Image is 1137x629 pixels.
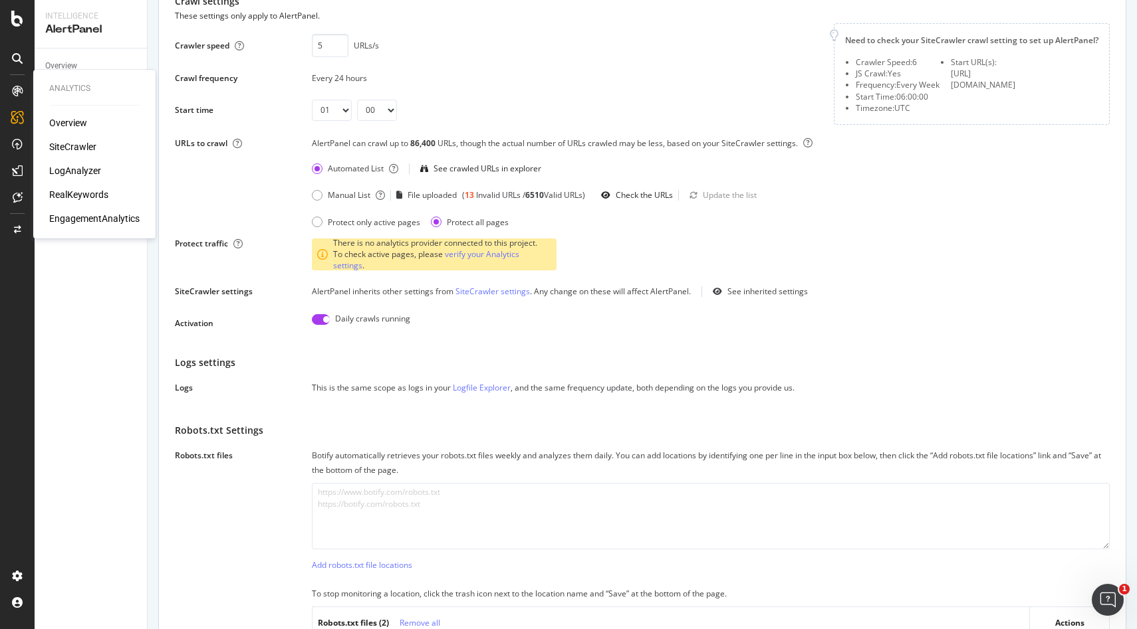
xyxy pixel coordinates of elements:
div: Overview [45,59,77,73]
div: AlertPanel [45,22,136,37]
div: File uploaded [396,189,457,201]
div: Every 24 hours [312,72,818,84]
div: Need to check your SiteCrawler crawl setting to set up AlertPanel? [845,35,1098,46]
div: [URL][DOMAIN_NAME] [951,68,1035,90]
div: Update the list [703,189,757,201]
button: See crawled URLs in explorer [420,158,541,179]
div: Crawl frequency [175,72,237,84]
div: These settings only apply to AlertPanel. [175,9,320,23]
div: Logs [175,382,193,393]
div: 86,400 [410,137,438,149]
div: See inherited settings [727,286,808,297]
div: Manual List [312,189,370,201]
div: Actions [1035,617,1104,628]
button: Check the URLs [596,185,673,206]
div: SiteCrawler settings [175,286,253,297]
iframe: Intercom live chat [1092,584,1124,616]
div: Daily crawls running [335,313,410,334]
div: 13 [465,189,474,201]
div: Protect only active pages [312,217,420,228]
li: JS Crawl: Yes [856,68,940,79]
a: See crawled URLs in explorer [420,163,541,174]
li: Start Time: 06:00:00 [856,91,940,102]
div: AlertPanel inherits other settings from . Any change on these will affect AlertPanel. [312,286,691,297]
button: Add robots.txt file locations [312,555,412,576]
a: LogAnalyzer [49,164,101,177]
div: Automated List [312,163,384,174]
a: Logfile Explorer [453,382,511,393]
div: Protect traffic [175,238,228,249]
a: Overview [45,59,138,73]
div: Protect all pages [447,217,509,228]
div: Robots.txt files [175,450,233,461]
div: Analytics [49,83,140,94]
span: 1 [1119,584,1130,594]
li: Start URL(s): [951,56,1035,68]
a: Overview [49,116,87,130]
div: Manual List [328,189,370,201]
div: Logs settings [175,355,1110,370]
div: Start time [175,104,213,116]
a: verify your Analytics settings [333,248,519,271]
div: Check the URLs [616,189,673,201]
div: Protect all pages [431,217,509,228]
div: Activation [175,317,213,329]
li: Frequency: Every Week [856,79,940,90]
div: ( Invalid URLs / Valid URLs) [462,189,585,201]
div: Add robots.txt file locations [312,559,412,571]
li: Timezone: UTC [856,102,940,114]
div: Protect only active pages [328,217,420,228]
div: AlertPanel can crawl up to URLs, though the actual number of URLs crawled may be less, based on y... [312,137,1110,158]
div: Botify automatically retrieves your robots.txt files weekly and analyzes them daily. You can add ... [312,448,1110,478]
div: There is no analytics provider connected to this project. To check active pages, please . [333,237,551,271]
a: EngagementAnalytics [49,212,140,225]
div: Remove all [400,617,440,628]
b: 6510 [525,189,544,201]
div: This is the same scope as logs in your , and the same frequency update, both depending on the log... [312,381,1110,395]
a: SiteCrawler settings [455,286,530,297]
div: See crawled URLs in explorer [434,163,541,174]
button: Update the list [684,185,757,206]
div: Robots.txt Settings [175,423,1110,438]
li: Crawler Speed: 6 [856,56,940,68]
div: URLs to crawl [175,137,227,149]
div: To stop monitoring a location, click the trash icon next to the location name and “Save” at the b... [312,586,1110,601]
div: Intelligence [45,11,136,22]
a: SiteCrawler [49,140,96,153]
div: Crawler speed [175,40,229,51]
div: Automated List [328,163,384,174]
div: URLs/s [354,40,379,51]
a: RealKeywords [49,188,108,201]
